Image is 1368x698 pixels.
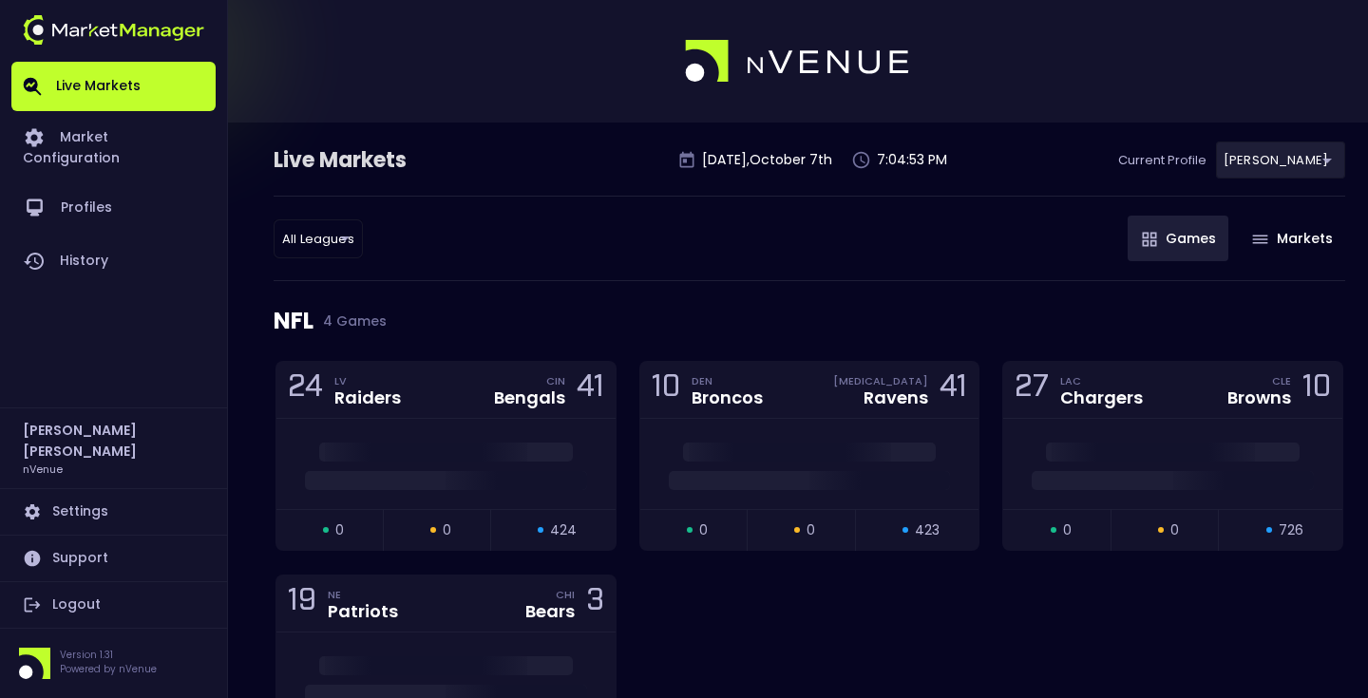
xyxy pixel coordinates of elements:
div: Live Markets [274,145,505,176]
div: 27 [1015,372,1049,407]
div: 24 [288,372,323,407]
div: 19 [288,586,316,621]
p: Current Profile [1118,151,1206,170]
div: DEN [692,373,763,388]
div: NFL [274,281,1345,361]
div: LV [334,373,401,388]
span: 424 [550,520,577,540]
span: 0 [1170,520,1179,540]
div: Chargers [1060,389,1143,406]
div: [PERSON_NAME] [274,219,363,258]
div: Patriots [328,603,398,620]
div: Broncos [692,389,763,406]
img: gameIcon [1252,235,1268,244]
div: Bengals [494,389,565,406]
div: 41 [577,372,604,407]
span: 423 [915,520,940,540]
img: gameIcon [1142,232,1157,247]
h3: nVenue [23,462,63,476]
div: Browns [1227,389,1291,406]
p: Powered by nVenue [60,662,157,676]
a: Settings [11,489,216,535]
div: LAC [1060,373,1143,388]
span: 0 [1063,520,1072,540]
button: Markets [1238,216,1345,261]
img: logo [23,15,204,45]
a: Market Configuration [11,111,216,181]
p: Version 1.31 [60,648,157,662]
a: History [11,235,216,288]
p: [DATE] , October 7 th [702,150,832,170]
a: Profiles [11,181,216,235]
a: Live Markets [11,62,216,111]
a: Logout [11,582,216,628]
a: Support [11,536,216,581]
p: 7:04:53 PM [877,150,947,170]
div: 3 [586,586,604,621]
span: 726 [1279,520,1303,540]
div: 10 [1302,372,1331,407]
div: Version 1.31Powered by nVenue [11,648,216,679]
div: NE [328,587,398,602]
div: CLE [1272,373,1291,388]
div: Raiders [334,389,401,406]
button: Games [1128,216,1228,261]
div: CHI [556,587,575,602]
div: [MEDICAL_DATA] [833,373,928,388]
img: logo [685,40,911,84]
span: 0 [807,520,815,540]
div: Ravens [864,389,928,406]
h2: [PERSON_NAME] [PERSON_NAME] [23,420,204,462]
div: 10 [652,372,680,407]
div: [PERSON_NAME] [1216,141,1345,179]
span: 0 [443,520,451,540]
span: 4 Games [313,313,387,329]
div: Bears [525,603,575,620]
div: 41 [940,372,967,407]
span: 0 [335,520,344,540]
div: CIN [546,373,565,388]
span: 0 [699,520,708,540]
